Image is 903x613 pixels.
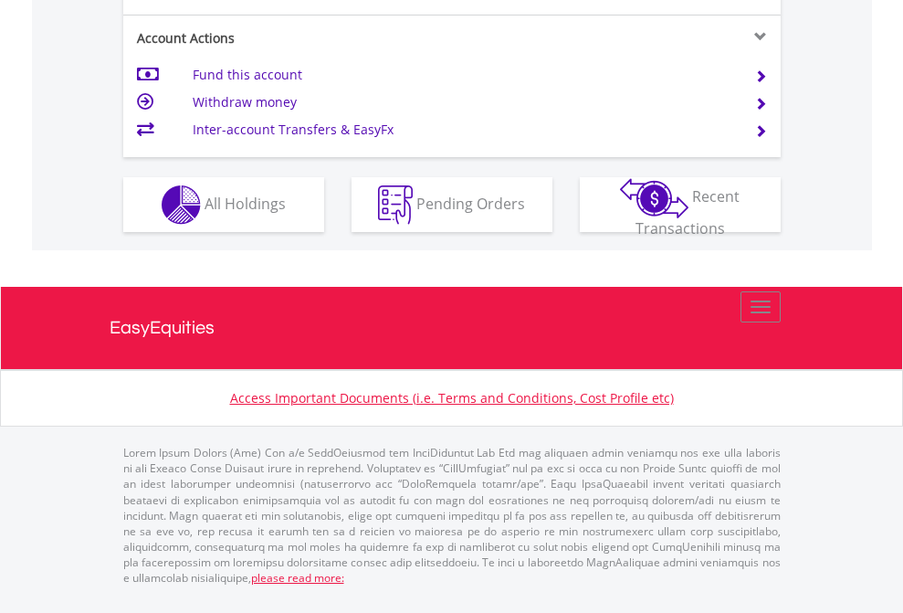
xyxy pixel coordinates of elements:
[193,89,732,116] td: Withdraw money
[193,61,732,89] td: Fund this account
[620,178,688,218] img: transactions-zar-wht.png
[416,193,525,213] span: Pending Orders
[123,29,452,48] div: Account Actions
[162,185,201,225] img: holdings-wht.png
[123,445,781,586] p: Lorem Ipsum Dolors (Ame) Con a/e SeddOeiusmod tem InciDiduntut Lab Etd mag aliquaen admin veniamq...
[580,177,781,232] button: Recent Transactions
[110,287,794,369] a: EasyEquities
[205,193,286,213] span: All Holdings
[251,570,344,586] a: please read more:
[123,177,324,232] button: All Holdings
[352,177,552,232] button: Pending Orders
[230,389,674,407] a: Access Important Documents (i.e. Terms and Conditions, Cost Profile etc)
[378,185,413,225] img: pending_instructions-wht.png
[193,116,732,143] td: Inter-account Transfers & EasyFx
